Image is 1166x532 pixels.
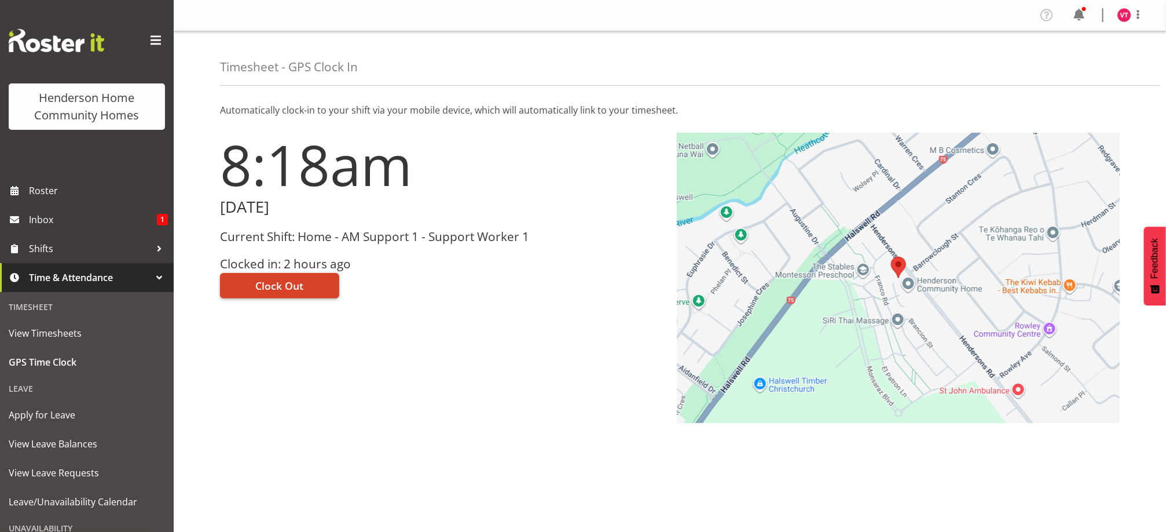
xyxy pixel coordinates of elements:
[220,230,663,243] h3: Current Shift: Home - AM Support 1 - Support Worker 1
[220,103,1120,117] p: Automatically clock-in to your shift via your mobile device, which will automatically link to you...
[3,295,171,319] div: Timesheet
[3,487,171,516] a: Leave/Unavailability Calendar
[1117,8,1131,22] img: vanessa-thornley8527.jpg
[157,214,168,225] span: 1
[220,198,663,216] h2: [DATE]
[29,182,168,199] span: Roster
[29,269,151,286] span: Time & Attendance
[20,89,153,124] div: Henderson Home Community Homes
[3,458,171,487] a: View Leave Requests
[9,406,165,424] span: Apply for Leave
[1144,227,1166,305] button: Feedback - Show survey
[220,133,663,196] h1: 8:18am
[9,325,165,342] span: View Timesheets
[3,429,171,458] a: View Leave Balances
[220,60,358,74] h4: Timesheet - GPS Clock In
[3,319,171,348] a: View Timesheets
[256,278,304,293] span: Clock Out
[9,435,165,453] span: View Leave Balances
[220,273,339,298] button: Clock Out
[9,29,104,52] img: Rosterit website logo
[3,348,171,377] a: GPS Time Clock
[220,257,663,271] h3: Clocked in: 2 hours ago
[1150,238,1160,279] span: Feedback
[9,354,165,371] span: GPS Time Clock
[3,377,171,400] div: Leave
[3,400,171,429] a: Apply for Leave
[29,240,151,257] span: Shifts
[9,464,165,482] span: View Leave Requests
[29,211,157,228] span: Inbox
[9,493,165,511] span: Leave/Unavailability Calendar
